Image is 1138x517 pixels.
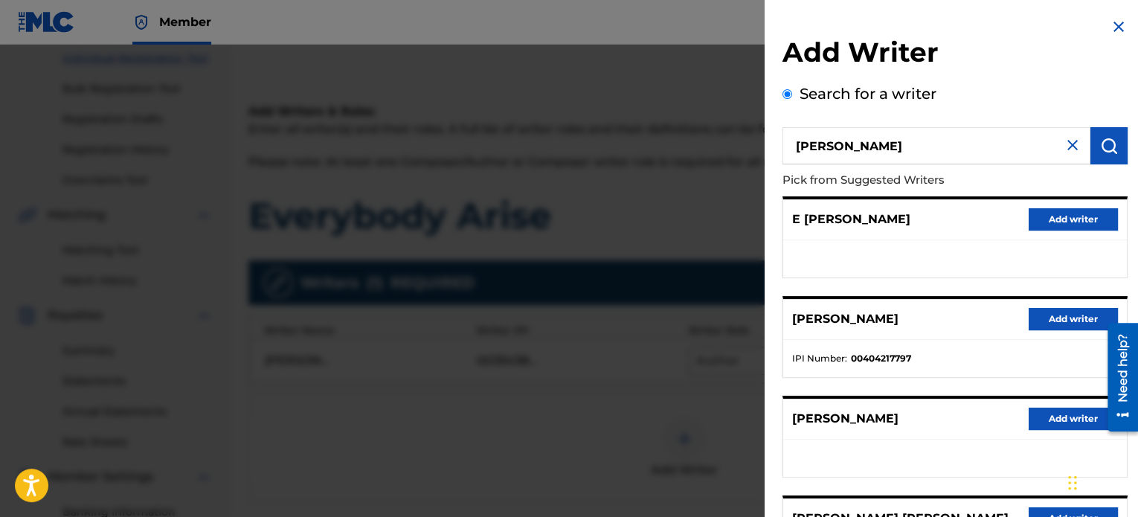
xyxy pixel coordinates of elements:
label: Search for a writer [800,85,936,103]
strong: 00404217797 [851,352,911,365]
input: Search writer's name or IPI Number [782,127,1090,164]
h2: Add Writer [782,36,1128,74]
button: Add writer [1029,308,1118,330]
button: Add writer [1029,208,1118,231]
p: Pick from Suggested Writers [782,164,1043,196]
span: Member [159,13,211,30]
iframe: Resource Center [1096,318,1138,437]
div: Drag [1068,460,1077,505]
button: Add writer [1029,408,1118,430]
img: Search Works [1100,137,1118,155]
iframe: Chat Widget [1064,446,1138,517]
p: [PERSON_NAME] [792,310,898,328]
img: close [1064,136,1081,154]
span: IPI Number : [792,352,847,365]
img: Top Rightsholder [132,13,150,31]
p: E [PERSON_NAME] [792,211,910,228]
p: [PERSON_NAME] [792,410,898,428]
img: MLC Logo [18,11,75,33]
